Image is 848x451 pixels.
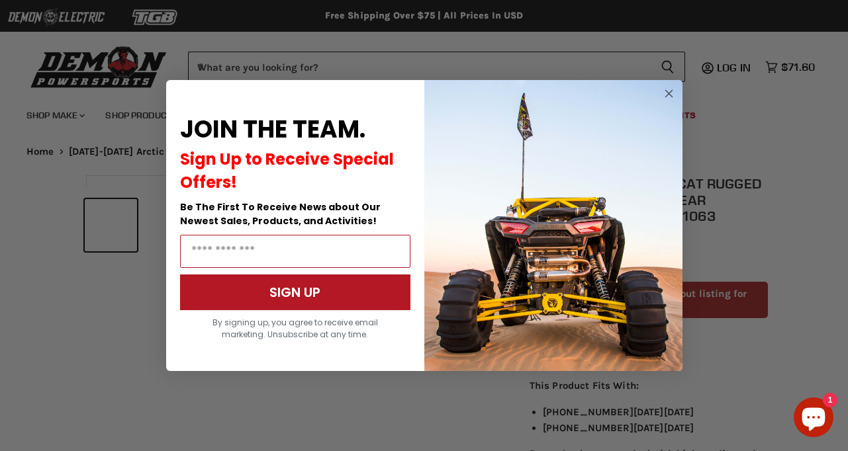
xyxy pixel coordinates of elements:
span: Be The First To Receive News about Our Newest Sales, Products, and Activities! [180,200,381,227]
span: Sign Up to Receive Special Offers! [180,148,394,193]
img: a9095488-b6e7-41ba-879d-588abfab540b.jpeg [424,80,683,371]
inbox-online-store-chat: Shopify online store chat [790,397,837,440]
span: JOIN THE TEAM. [180,112,365,146]
input: Email Address [180,235,410,268]
button: SIGN UP [180,274,410,310]
button: Close dialog [661,85,677,102]
span: By signing up, you agree to receive email marketing. Unsubscribe at any time. [212,317,378,340]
